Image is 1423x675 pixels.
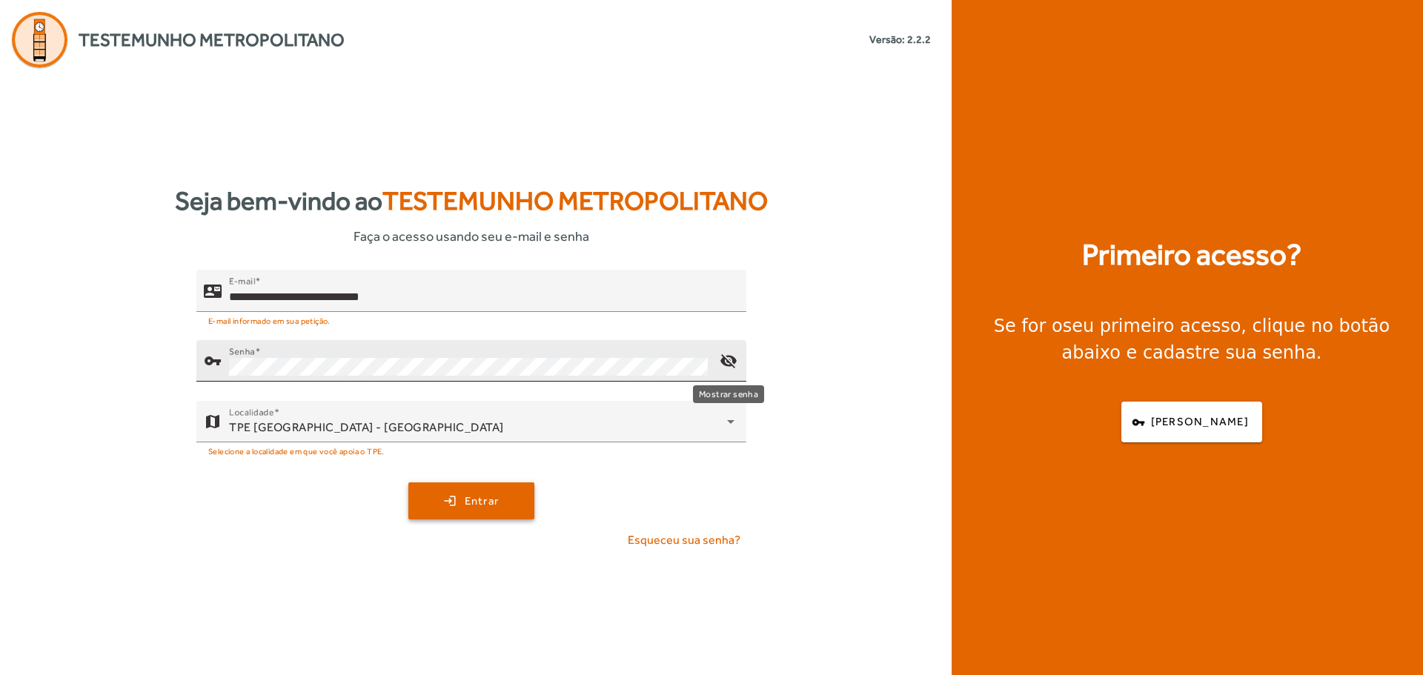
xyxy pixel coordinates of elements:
[1063,316,1241,336] strong: seu primeiro acesso
[354,226,589,246] span: Faça o acesso usando seu e-mail e senha
[693,385,764,403] div: Mostrar senha
[229,346,255,356] mat-label: Senha
[229,407,274,417] mat-label: Localidade
[204,282,222,300] mat-icon: contact_mail
[465,493,500,510] span: Entrar
[408,482,534,519] button: Entrar
[1082,233,1301,277] strong: Primeiro acesso?
[175,182,768,221] strong: Seja bem-vindo ao
[204,413,222,430] mat-icon: map
[711,343,746,379] mat-icon: visibility_off
[1121,402,1262,442] button: [PERSON_NAME]
[229,420,504,434] span: TPE [GEOGRAPHIC_DATA] - [GEOGRAPHIC_DATA]
[208,442,385,459] mat-hint: Selecione a localidade em que você apoia o TPE.
[79,27,345,53] span: Testemunho Metropolitano
[12,12,67,67] img: Logo Agenda
[204,352,222,370] mat-icon: vpn_key
[229,276,255,286] mat-label: E-mail
[869,32,931,47] small: Versão: 2.2.2
[628,531,740,549] span: Esqueceu sua senha?
[1151,413,1249,430] span: [PERSON_NAME]
[969,313,1414,366] div: Se for o , clique no botão abaixo e cadastre sua senha.
[382,186,768,216] span: Testemunho Metropolitano
[208,312,331,328] mat-hint: E-mail informado em sua petição.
